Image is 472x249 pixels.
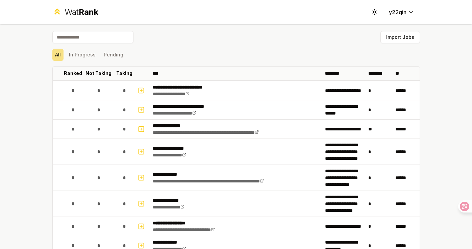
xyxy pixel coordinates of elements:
[64,70,82,77] p: Ranked
[85,70,111,77] p: Not Taking
[52,7,99,18] a: WatRank
[65,7,98,18] div: Wat
[116,70,132,77] p: Taking
[380,31,420,43] button: Import Jobs
[389,8,406,16] span: y22qin
[52,49,64,61] button: All
[79,7,98,17] span: Rank
[383,6,420,18] button: y22qin
[66,49,98,61] button: In Progress
[101,49,126,61] button: Pending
